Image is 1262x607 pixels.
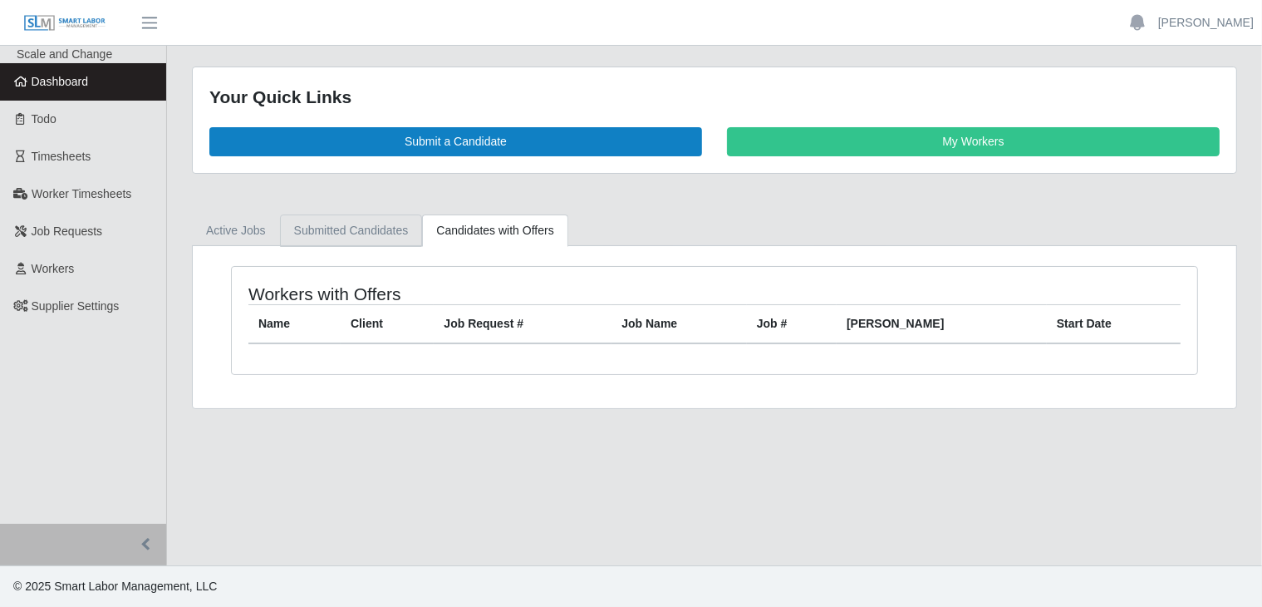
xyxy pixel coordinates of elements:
[434,304,611,343] th: Job Request #
[32,150,91,163] span: Timesheets
[611,304,746,343] th: Job Name
[747,304,837,343] th: Job #
[280,215,423,247] a: Submitted Candidates
[32,262,75,275] span: Workers
[209,127,702,156] a: Submit a Candidate
[248,284,622,304] h4: Workers with Offers
[341,304,434,343] th: Client
[727,127,1220,156] a: My Workers
[192,215,280,247] a: Active Jobs
[837,304,1047,343] th: [PERSON_NAME]
[32,187,131,200] span: Worker Timesheets
[32,299,120,313] span: Supplier Settings
[248,304,341,343] th: Name
[32,75,89,88] span: Dashboard
[209,84,1220,111] div: Your Quick Links
[17,47,112,61] span: Scale and Change
[1047,304,1181,343] th: Start Date
[13,580,217,593] span: © 2025 Smart Labor Management, LLC
[422,215,567,247] a: Candidates with Offers
[23,14,106,32] img: SLM Logo
[32,112,56,126] span: Todo
[32,225,103,238] span: Job Requests
[1158,14,1254,32] a: [PERSON_NAME]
